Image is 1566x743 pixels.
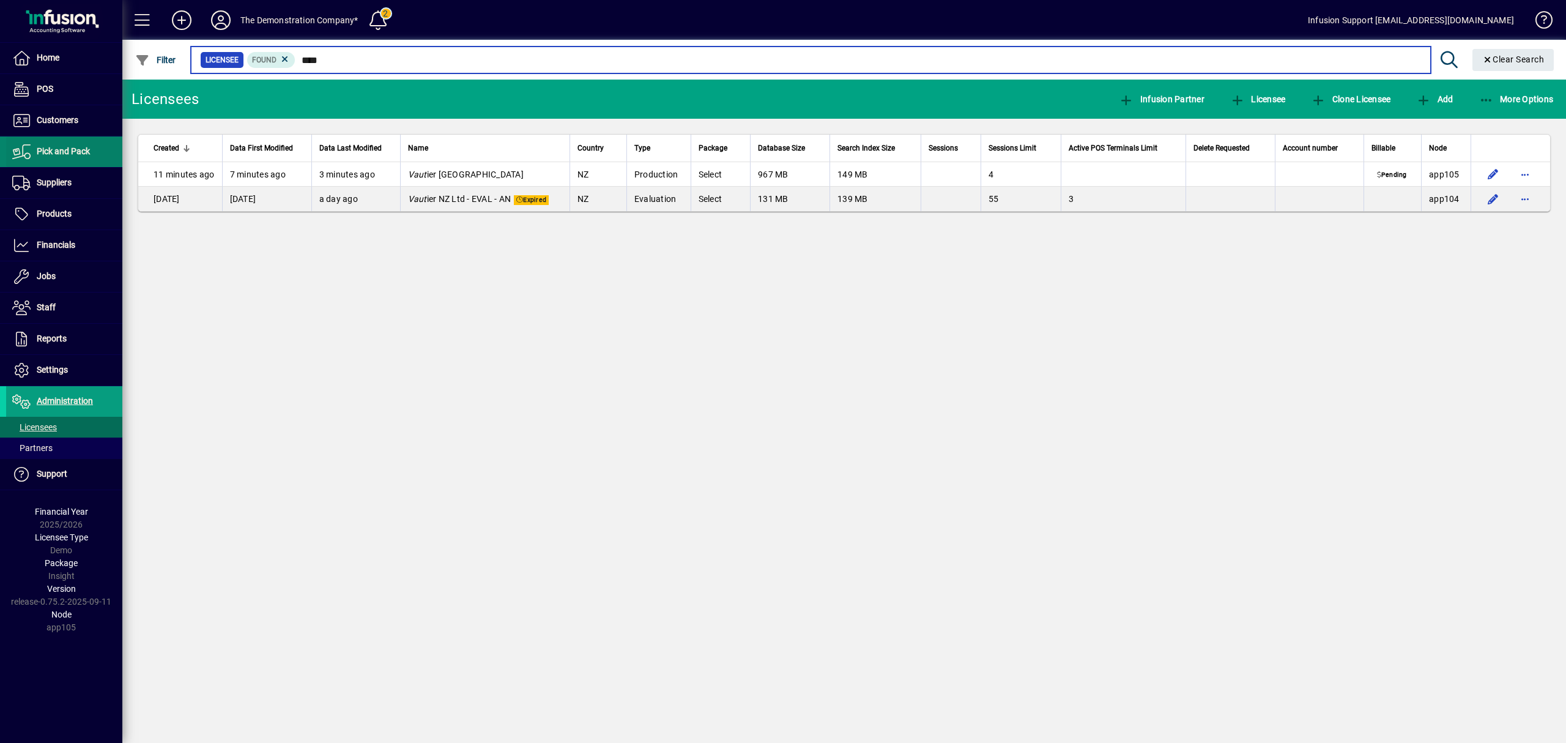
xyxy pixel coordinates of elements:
a: Pick and Pack [6,136,122,167]
span: Account number [1283,141,1338,155]
a: Staff [6,293,122,323]
td: 3 minutes ago [311,162,400,187]
a: Licensees [6,417,122,438]
span: More Options [1479,94,1554,104]
span: Billable [1371,141,1395,155]
td: 4 [981,162,1061,187]
span: Settings [37,365,68,375]
td: 11 minutes ago [138,162,222,187]
span: Suppliers [37,177,72,187]
div: Data Last Modified [319,141,393,155]
button: Add [1413,88,1456,110]
a: Suppliers [6,168,122,198]
span: Sessions Limit [989,141,1036,155]
div: Licensees [132,89,199,109]
button: Profile [201,9,240,31]
span: Licensee Type [35,532,88,542]
div: Search Index Size [837,141,913,155]
span: Pick and Pack [37,146,90,156]
div: Billable [1371,141,1414,155]
span: app105.prod.infusionbusinesssoftware.com [1429,170,1460,179]
span: Delete Requested [1193,141,1250,155]
div: Node [1429,141,1463,155]
span: ier [GEOGRAPHIC_DATA] [408,170,524,179]
td: NZ [570,162,626,187]
td: Select [691,187,751,211]
span: Filter [135,55,176,65]
a: Jobs [6,261,122,292]
span: Search Index Size [837,141,895,155]
span: Country [577,141,604,155]
span: Sessions [929,141,958,155]
td: 55 [981,187,1061,211]
a: Support [6,459,122,490]
span: Financials [37,240,75,250]
button: Edit [1483,165,1503,184]
div: Active POS Terminals Limit [1069,141,1178,155]
em: Vaut [408,170,427,179]
span: Home [37,53,59,62]
td: [DATE] [222,187,311,211]
span: Licensee [206,54,239,66]
div: Package [699,141,743,155]
span: Licensee [1230,94,1286,104]
div: Sessions [929,141,974,155]
span: ier NZ Ltd - EVAL - AN [408,194,511,204]
div: Data First Modified [230,141,304,155]
a: Partners [6,438,122,458]
button: Licensee [1227,88,1289,110]
a: Customers [6,105,122,136]
span: Data Last Modified [319,141,382,155]
span: Jobs [37,271,56,281]
td: Select [691,162,751,187]
span: Partners [12,443,53,453]
a: Knowledge Base [1526,2,1551,42]
td: 3 [1061,187,1186,211]
span: Active POS Terminals Limit [1069,141,1157,155]
td: 131 MB [750,187,829,211]
td: Evaluation [626,187,691,211]
button: Add [162,9,201,31]
td: 139 MB [829,187,920,211]
span: Reports [37,334,67,343]
div: Sessions Limit [989,141,1053,155]
span: Package [699,141,727,155]
td: Production [626,162,691,187]
span: Financial Year [35,507,88,517]
span: Pending [1375,171,1409,181]
span: Node [1429,141,1447,155]
button: More options [1515,189,1535,209]
span: Staff [37,302,56,312]
mat-chip: Found Status: Found [247,52,295,68]
a: Settings [6,355,122,386]
div: Created [154,141,215,155]
span: Name [408,141,428,155]
div: Infusion Support [EMAIL_ADDRESS][DOMAIN_NAME] [1308,10,1514,30]
span: Data First Modified [230,141,293,155]
div: Type [634,141,683,155]
div: Name [408,141,562,155]
td: 149 MB [829,162,920,187]
em: Vaut [408,194,427,204]
span: Products [37,209,72,218]
span: Version [47,584,76,594]
td: NZ [570,187,626,211]
a: Home [6,43,122,73]
a: Products [6,199,122,230]
span: Clear Search [1482,54,1545,64]
span: Customers [37,115,78,125]
span: Clone Licensee [1311,94,1390,104]
span: Support [37,469,67,479]
span: app104.prod.infusionbusinesssoftware.com [1429,194,1460,204]
button: Infusion Partner [1116,88,1208,110]
td: [DATE] [138,187,222,211]
td: 967 MB [750,162,829,187]
span: Licensees [12,422,57,432]
span: Type [634,141,650,155]
div: The Demonstration Company* [240,10,358,30]
button: Filter [132,49,179,71]
span: Infusion Partner [1119,94,1204,104]
span: Found [252,56,276,64]
span: Database Size [758,141,805,155]
div: Database Size [758,141,822,155]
